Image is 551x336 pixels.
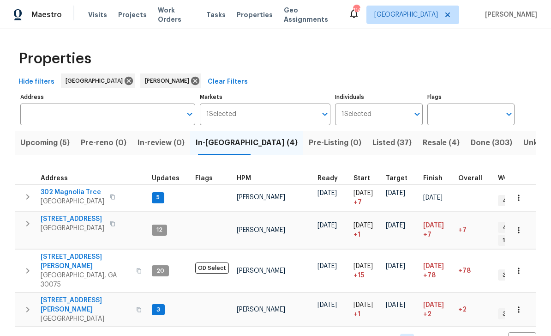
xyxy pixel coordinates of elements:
td: 78 day(s) past target finish date [455,250,494,293]
td: 7 day(s) past target finish date [455,211,494,249]
span: Visits [88,10,107,19]
span: Finish [423,175,443,182]
span: [DATE] [353,302,373,308]
label: Flags [427,94,515,100]
label: Address [20,94,195,100]
span: WO Completion [498,175,549,182]
span: [PERSON_NAME] [237,227,285,233]
span: [DATE] [317,190,337,196]
span: [STREET_ADDRESS][PERSON_NAME] [41,252,131,271]
span: [DATE] [317,302,337,308]
span: +78 [458,268,471,274]
span: 3 WIP [499,271,521,279]
button: Clear Filters [204,73,252,91]
span: Upcoming (5) [20,136,70,149]
span: Maestro [31,10,62,19]
div: Days past target finish date [458,175,491,182]
span: [DATE] [353,190,373,196]
span: 12 [153,226,166,234]
span: [DATE] [353,263,373,269]
span: [DATE] [386,222,405,229]
td: Project started 1 days late [350,293,382,327]
span: [DATE] [317,263,337,269]
span: OD Select [195,263,229,274]
span: Pre-Listing (0) [309,136,361,149]
span: 4 WIP [499,224,521,232]
span: [DATE] [423,195,443,201]
span: Flags [195,175,213,182]
span: 3 [153,306,164,314]
span: +2 [458,306,467,313]
span: Tasks [206,12,226,18]
span: HPM [237,175,251,182]
span: [DATE] [423,302,444,308]
span: Work Orders [158,6,195,24]
span: Clear Filters [208,76,248,88]
span: Listed (37) [372,136,412,149]
span: 4 WIP [499,197,521,205]
span: [GEOGRAPHIC_DATA] [41,224,104,233]
span: [PERSON_NAME] [481,10,537,19]
div: 114 [353,6,359,15]
span: + 15 [353,271,364,280]
span: [GEOGRAPHIC_DATA], GA 30075 [41,271,131,289]
span: [DATE] [386,263,405,269]
span: [DATE] [353,222,373,229]
span: Target [386,175,407,182]
span: Properties [18,54,91,63]
button: Open [503,108,515,121]
span: +7 [423,230,431,239]
span: [GEOGRAPHIC_DATA] [41,197,104,206]
span: Hide filters [18,76,54,88]
span: 5 [153,194,163,202]
label: Individuals [335,94,422,100]
span: 302 Magnolia Trce [41,188,104,197]
span: Updates [152,175,180,182]
span: [DATE] [386,302,405,308]
button: Open [411,108,424,121]
td: Project started 15 days late [350,250,382,293]
span: [DATE] [423,222,444,229]
div: Earliest renovation start date (first business day after COE or Checkout) [317,175,346,182]
button: Open [318,108,331,121]
span: Overall [458,175,482,182]
span: 3 WIP [499,310,521,318]
span: [STREET_ADDRESS] [41,214,104,224]
span: [PERSON_NAME] [145,76,193,86]
div: [PERSON_NAME] [140,73,201,88]
span: [GEOGRAPHIC_DATA] [66,76,126,86]
span: Address [41,175,68,182]
span: [PERSON_NAME] [237,306,285,313]
button: Hide filters [15,73,58,91]
span: Start [353,175,370,182]
span: [DATE] [386,190,405,196]
span: 1 Selected [341,110,371,118]
span: +7 [458,227,467,233]
td: Scheduled to finish 7 day(s) late [419,211,455,249]
span: + 7 [353,198,362,207]
span: Projects [118,10,147,19]
div: Projected renovation finish date [423,175,451,182]
span: +2 [423,310,431,319]
span: Properties [237,10,273,19]
span: [PERSON_NAME] [237,194,285,201]
span: 20 [153,267,168,275]
span: [GEOGRAPHIC_DATA] [374,10,438,19]
td: Project started 1 days late [350,211,382,249]
span: Resale (4) [423,136,460,149]
span: [STREET_ADDRESS][PERSON_NAME] [41,296,131,314]
td: 2 day(s) past target finish date [455,293,494,327]
span: + 1 [353,310,360,319]
button: Open [183,108,196,121]
span: In-review (0) [138,136,185,149]
td: Scheduled to finish 78 day(s) late [419,250,455,293]
span: Done (303) [471,136,512,149]
span: [GEOGRAPHIC_DATA] [41,314,131,324]
span: Pre-reno (0) [81,136,126,149]
span: Geo Assignments [284,6,337,24]
span: +78 [423,271,436,280]
span: [DATE] [423,263,444,269]
span: 1 Selected [206,110,236,118]
label: Markets [200,94,331,100]
span: [PERSON_NAME] [237,268,285,274]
